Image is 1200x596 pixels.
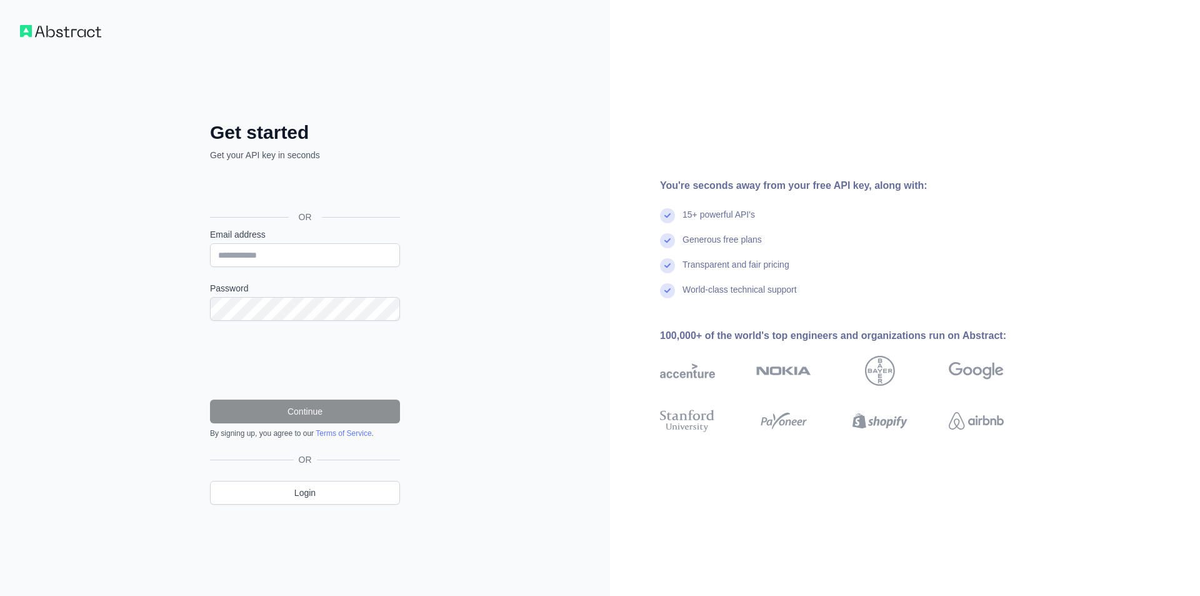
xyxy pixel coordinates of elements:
[210,282,400,295] label: Password
[210,149,400,161] p: Get your API key in seconds
[660,283,675,298] img: check mark
[316,429,371,438] a: Terms of Service
[660,407,715,435] img: stanford university
[660,208,675,223] img: check mark
[756,407,811,435] img: payoneer
[949,407,1004,435] img: airbnb
[210,121,400,144] h2: Get started
[210,428,400,438] div: By signing up, you agree to our .
[294,453,317,466] span: OR
[660,233,675,248] img: check mark
[20,25,101,38] img: Workflow
[289,211,322,223] span: OR
[210,400,400,423] button: Continue
[682,208,755,233] div: 15+ powerful API's
[660,328,1044,343] div: 100,000+ of the world's top engineers and organizations run on Abstract:
[210,336,400,385] iframe: reCAPTCHA
[210,228,400,241] label: Email address
[660,356,715,386] img: accenture
[660,258,675,273] img: check mark
[660,178,1044,193] div: You're seconds away from your free API key, along with:
[949,356,1004,386] img: google
[852,407,907,435] img: shopify
[865,356,895,386] img: bayer
[682,283,797,308] div: World-class technical support
[210,481,400,505] a: Login
[756,356,811,386] img: nokia
[204,175,404,203] iframe: Botão Iniciar sessão com o Google
[682,233,762,258] div: Generous free plans
[682,258,789,283] div: Transparent and fair pricing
